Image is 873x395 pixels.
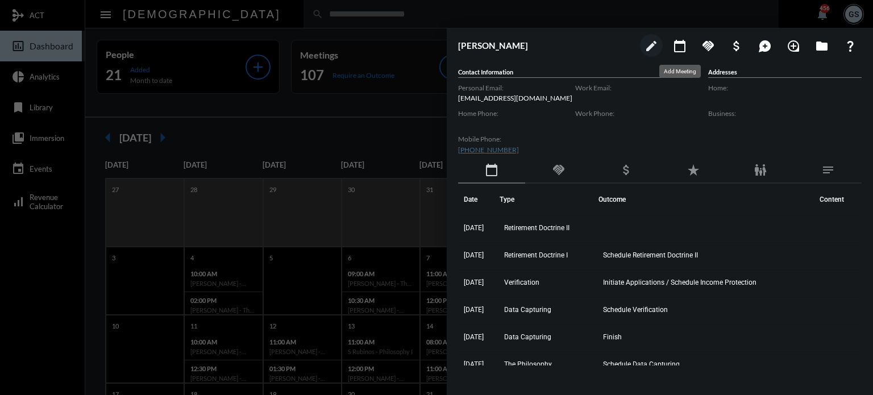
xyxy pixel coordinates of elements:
mat-icon: calendar_today [485,163,498,177]
span: [DATE] [464,251,484,259]
mat-icon: maps_ugc [758,39,772,53]
span: [DATE] [464,360,484,368]
h3: [PERSON_NAME] [458,40,634,51]
span: [DATE] [464,278,484,286]
button: What If? [839,34,862,57]
span: Finish [603,333,622,341]
label: Work Email: [575,84,692,92]
span: Data Capturing [504,333,551,341]
button: edit person [640,34,663,57]
mat-icon: handshake [701,39,715,53]
span: Data Capturing [504,306,551,314]
p: [EMAIL_ADDRESS][DOMAIN_NAME] [458,94,575,102]
span: Retirement Doctrine II [504,224,569,232]
th: Outcome [598,184,814,215]
span: Schedule Verification [603,306,668,314]
th: Date [458,184,500,215]
a: [PHONE_NUMBER] [458,145,519,154]
label: Home: [708,84,862,92]
th: Content [814,184,862,215]
mat-icon: attach_money [730,39,743,53]
span: The Philosophy [504,360,552,368]
mat-icon: notes [821,163,835,177]
mat-icon: loupe [787,39,800,53]
mat-icon: family_restroom [754,163,767,177]
span: Verification [504,278,539,286]
label: Business: [708,109,862,118]
button: Add Mention [754,34,776,57]
mat-icon: calendar_today [673,39,687,53]
span: Retirement Doctrine I [504,251,568,259]
span: Initiate Applications / Schedule Income Protection [603,278,756,286]
label: Home Phone: [458,109,575,118]
span: [DATE] [464,224,484,232]
button: Add Commitment [697,34,720,57]
label: Work Phone: [575,109,692,118]
mat-icon: star_rate [687,163,700,177]
mat-icon: edit [645,39,658,53]
mat-icon: attach_money [620,163,633,177]
mat-icon: handshake [552,163,566,177]
button: Archives [810,34,833,57]
th: Type [500,184,598,215]
span: Schedule Retirement Doctrine II [603,251,698,259]
button: Add Business [725,34,748,57]
label: Personal Email: [458,84,575,92]
button: Add meeting [668,34,691,57]
label: Mobile Phone: [458,135,575,143]
span: [DATE] [464,333,484,341]
button: Add Introduction [782,34,805,57]
mat-icon: folder [815,39,829,53]
h5: Addresses [708,68,862,78]
span: Schedule Data Capturing [603,360,680,368]
span: [DATE] [464,306,484,314]
mat-icon: question_mark [843,39,857,53]
div: Add Meeting [659,65,701,78]
h5: Contact Information [458,68,692,78]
